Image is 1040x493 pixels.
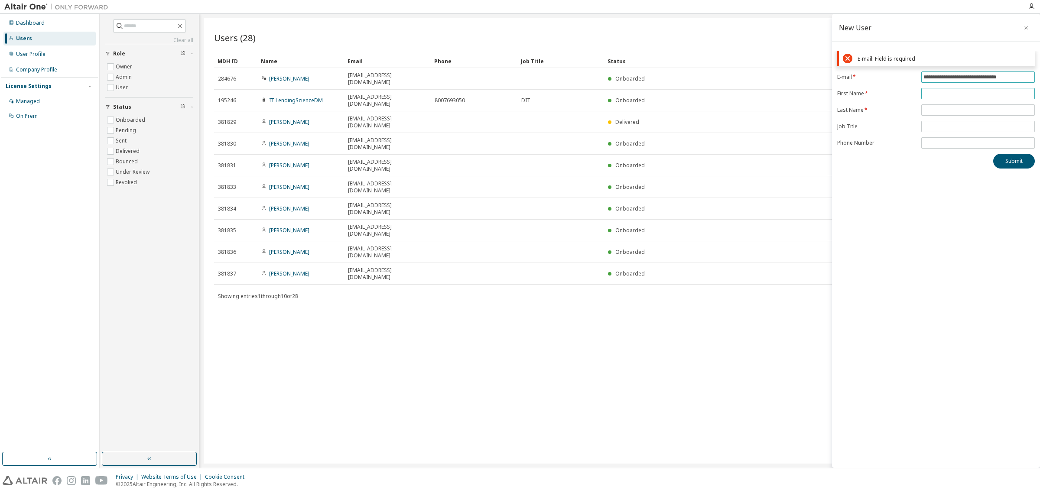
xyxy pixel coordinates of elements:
span: [EMAIL_ADDRESS][DOMAIN_NAME] [348,137,427,151]
p: © 2025 Altair Engineering, Inc. All Rights Reserved. [116,480,250,488]
div: User Profile [16,51,45,58]
span: Onboarded [615,75,645,82]
label: Bounced [116,156,140,167]
div: Users [16,35,32,42]
div: E-mail: Field is required [858,55,1031,62]
div: Website Terms of Use [141,474,205,480]
div: License Settings [6,83,52,90]
span: [EMAIL_ADDRESS][DOMAIN_NAME] [348,245,427,259]
label: E-mail [837,74,916,81]
span: Onboarded [615,183,645,191]
span: Clear filter [180,104,185,110]
div: Status [608,54,980,68]
img: altair_logo.svg [3,476,47,485]
label: Revoked [116,177,139,188]
span: 381837 [218,270,236,277]
span: 195246 [218,97,236,104]
label: Under Review [116,167,151,177]
a: [PERSON_NAME] [269,227,309,234]
label: User [116,82,130,93]
label: Admin [116,72,133,82]
a: [PERSON_NAME] [269,162,309,169]
span: Onboarded [615,140,645,147]
div: MDH ID [218,54,254,68]
label: Pending [116,125,138,136]
a: [PERSON_NAME] [269,75,309,82]
span: Onboarded [615,227,645,234]
span: Onboarded [615,97,645,104]
img: youtube.svg [95,476,108,485]
span: 381830 [218,140,236,147]
div: New User [839,24,871,31]
span: 381836 [218,249,236,256]
span: [EMAIL_ADDRESS][DOMAIN_NAME] [348,224,427,237]
label: Onboarded [116,115,147,125]
span: [EMAIL_ADDRESS][DOMAIN_NAME] [348,202,427,216]
div: Dashboard [16,19,45,26]
span: 381834 [218,205,236,212]
label: Job Title [837,123,916,130]
label: First Name [837,90,916,97]
div: Cookie Consent [205,474,250,480]
span: Showing entries 1 through 10 of 28 [218,292,298,300]
span: [EMAIL_ADDRESS][DOMAIN_NAME] [348,115,427,129]
img: instagram.svg [67,476,76,485]
span: Delivered [615,118,639,126]
a: [PERSON_NAME] [269,270,309,277]
div: Company Profile [16,66,57,73]
span: [EMAIL_ADDRESS][DOMAIN_NAME] [348,267,427,281]
div: Managed [16,98,40,105]
span: [EMAIL_ADDRESS][DOMAIN_NAME] [348,159,427,172]
img: linkedin.svg [81,476,90,485]
span: Role [113,50,125,57]
span: Users (28) [214,32,256,44]
button: Submit [993,154,1035,169]
span: 381835 [218,227,236,234]
span: Onboarded [615,248,645,256]
a: Clear all [105,37,193,44]
div: Job Title [521,54,601,68]
a: [PERSON_NAME] [269,140,309,147]
span: Onboarded [615,270,645,277]
span: [EMAIL_ADDRESS][DOMAIN_NAME] [348,72,427,86]
div: On Prem [16,113,38,120]
span: DIT [521,97,530,104]
span: 284676 [218,75,236,82]
button: Status [105,97,193,117]
div: Phone [434,54,514,68]
span: Clear filter [180,50,185,57]
a: [PERSON_NAME] [269,248,309,256]
div: Privacy [116,474,141,480]
a: [PERSON_NAME] [269,118,309,126]
span: 381831 [218,162,236,169]
span: Onboarded [615,162,645,169]
a: IT LendingScienceDM [269,97,323,104]
img: Altair One [4,3,113,11]
span: Status [113,104,131,110]
span: 381833 [218,184,236,191]
label: Delivered [116,146,141,156]
div: Email [348,54,427,68]
div: Name [261,54,341,68]
span: 381829 [218,119,236,126]
span: Onboarded [615,205,645,212]
img: facebook.svg [52,476,62,485]
label: Last Name [837,107,916,114]
span: 8007693050 [435,97,465,104]
label: Owner [116,62,134,72]
span: [EMAIL_ADDRESS][DOMAIN_NAME] [348,180,427,194]
label: Sent [116,136,128,146]
label: Phone Number [837,139,916,146]
a: [PERSON_NAME] [269,183,309,191]
a: [PERSON_NAME] [269,205,309,212]
span: [EMAIL_ADDRESS][DOMAIN_NAME] [348,94,427,107]
button: Role [105,44,193,63]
